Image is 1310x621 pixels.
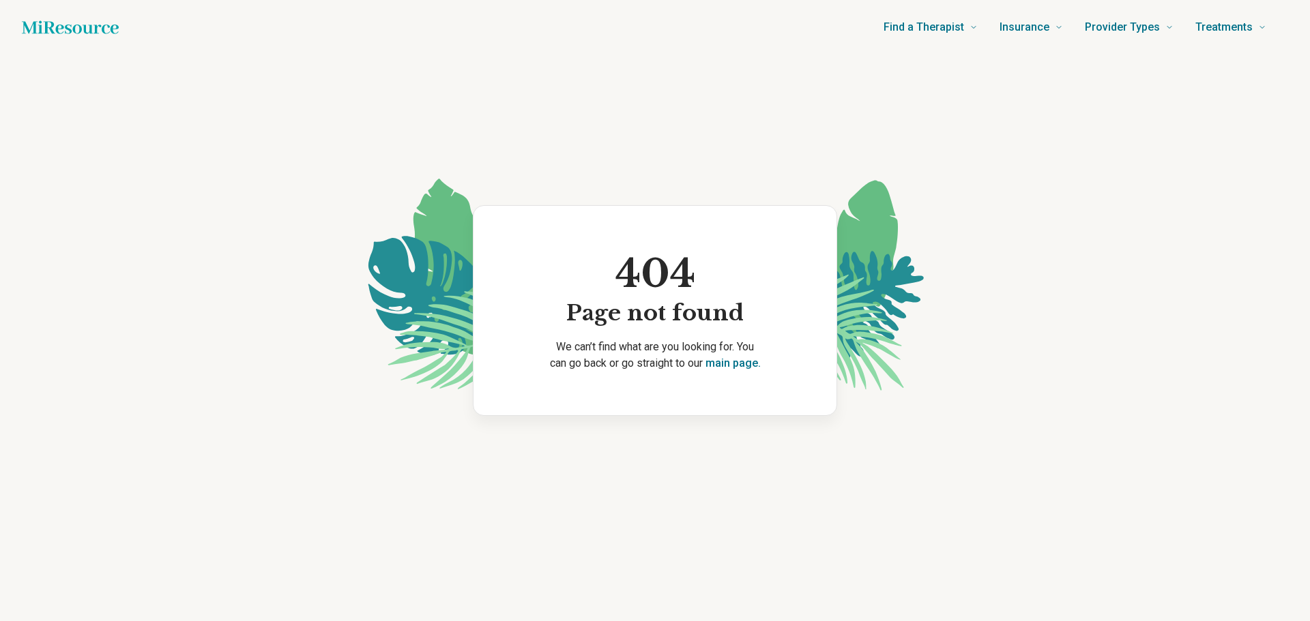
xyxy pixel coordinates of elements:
span: Treatments [1195,18,1253,37]
p: We can’t find what are you looking for. You can go back or go straight to our [495,339,815,372]
a: Home page [22,14,119,41]
span: Insurance [1000,18,1049,37]
span: Find a Therapist [884,18,964,37]
a: main page. [705,357,761,369]
span: Provider Types [1085,18,1160,37]
span: Page not found [566,299,744,328]
span: 404 [566,249,744,299]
